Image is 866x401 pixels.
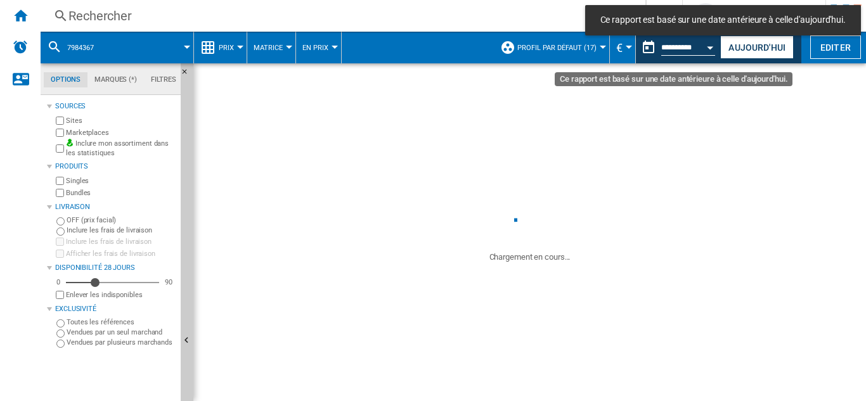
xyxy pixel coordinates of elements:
img: alerts-logo.svg [13,39,28,54]
span: Ce rapport est basé sur une date antérieure à celle d'aujourd'hui. [597,14,850,27]
span: 7984367 [67,44,94,52]
div: Produits [55,162,176,172]
span: Matrice [254,44,283,52]
input: Singles [56,177,64,185]
div: Sources [55,101,176,111]
input: Inclure mon assortiment dans les statistiques [56,141,64,156]
div: Rechercher [68,7,612,25]
md-tab-item: Filtres [144,72,183,87]
label: Vendues par un seul marchand [67,328,176,337]
input: Inclure les frais de livraison [56,238,64,246]
button: Profil par défaut (17) [517,32,603,63]
md-menu: Currency [610,32,636,63]
div: 90 [162,277,176,287]
div: 0 [53,277,63,287]
ng-transclude: Chargement en cours... [489,252,571,262]
md-tab-item: Marques (*) [87,72,144,87]
label: Toutes les références [67,317,176,327]
button: md-calendar [636,35,661,60]
button: En Prix [302,32,335,63]
label: Sites [66,116,176,125]
label: Inclure les frais de livraison [66,237,176,246]
span: € [616,41,623,54]
input: OFF (prix facial) [56,217,65,226]
button: 7984367 [67,32,107,63]
button: Aujourd'hui [720,35,794,59]
input: Afficher les frais de livraison [56,291,64,299]
button: Editer [810,35,861,59]
input: Sites [56,117,64,125]
button: Open calendar [699,34,722,57]
label: Inclure mon assortiment dans les statistiques [66,139,176,158]
input: Toutes les références [56,319,65,328]
input: Afficher les frais de livraison [56,250,64,258]
input: Bundles [56,189,64,197]
label: Vendues par plusieurs marchands [67,338,176,347]
label: Inclure les frais de livraison [67,226,176,235]
button: Prix [219,32,240,63]
div: Ce rapport est basé sur une date antérieure à celle d'aujourd'hui. [636,32,718,63]
md-slider: Disponibilité [66,276,159,289]
img: mysite-bg-18x18.png [66,139,74,146]
input: Inclure les frais de livraison [56,227,65,236]
button: Masquer [181,63,196,86]
div: 7984367 [47,32,187,63]
label: Enlever les indisponibles [66,290,176,300]
div: Profil par défaut (17) [500,32,603,63]
label: OFF (prix facial) [67,215,176,225]
label: Bundles [66,188,176,198]
div: Exclusivité [55,304,176,314]
label: Singles [66,176,176,186]
span: En Prix [302,44,328,52]
input: Vendues par un seul marchand [56,329,65,338]
label: Afficher les frais de livraison [66,249,176,258]
input: Vendues par plusieurs marchands [56,340,65,348]
md-tab-item: Options [44,72,87,87]
button: € [616,32,629,63]
div: Livraison [55,202,176,212]
label: Marketplaces [66,128,176,137]
div: Disponibilité 28 Jours [55,263,176,273]
span: Profil par défaut (17) [517,44,597,52]
div: Prix [200,32,240,63]
input: Marketplaces [56,129,64,137]
button: Matrice [254,32,289,63]
span: Prix [219,44,234,52]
